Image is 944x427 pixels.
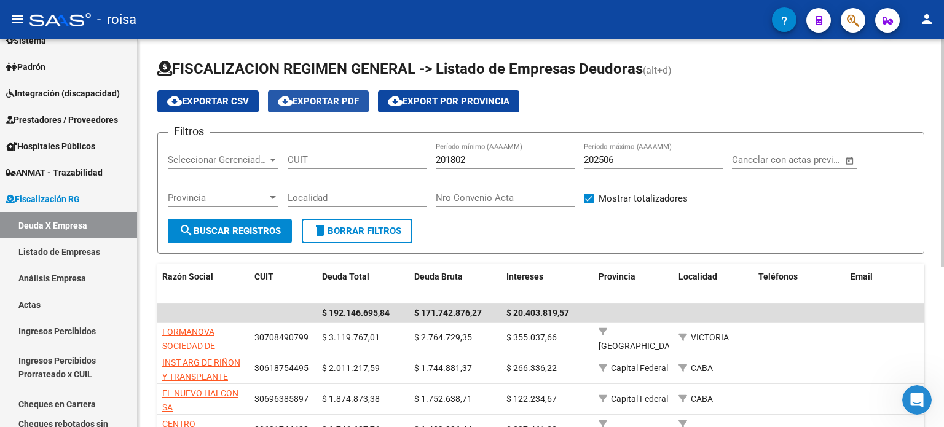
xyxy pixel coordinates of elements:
mat-icon: cloud_download [278,93,293,108]
button: Export por Provincia [378,90,519,112]
span: Deuda Total [322,272,369,281]
span: (alt+d) [643,65,672,76]
span: $ 122.234,67 [506,394,557,404]
mat-icon: person [919,12,934,26]
span: Exportar PDF [278,96,359,107]
span: $ 2.764.729,35 [414,332,472,342]
span: Capital Federal [611,363,668,373]
span: - roisa [97,6,136,33]
mat-icon: search [179,223,194,238]
button: Exportar CSV [157,90,259,112]
span: Exportar CSV [167,96,249,107]
span: CABA [691,363,713,373]
span: [GEOGRAPHIC_DATA] [599,341,682,351]
span: Padrón [6,60,45,74]
span: Capital Federal [611,394,668,404]
span: EL NUEVO HALCON SA [162,388,238,412]
mat-icon: delete [313,223,328,238]
span: $ 20.403.819,57 [506,308,569,318]
span: 30696385897 [254,394,309,404]
button: Borrar Filtros [302,219,412,243]
span: $ 1.752.638,71 [414,394,472,404]
span: Integración (discapacidad) [6,87,120,100]
span: Mostrar totalizadores [599,191,688,206]
span: Provincia [168,192,267,203]
mat-icon: cloud_download [388,93,403,108]
button: Buscar Registros [168,219,292,243]
span: 30618754495 [254,363,309,373]
span: Localidad [678,272,717,281]
button: Open calendar [843,154,857,168]
span: Borrar Filtros [313,225,401,237]
datatable-header-cell: Intereses [502,264,594,304]
datatable-header-cell: Razón Social [157,264,250,304]
span: $ 266.336,22 [506,363,557,373]
span: ANMAT - Trazabilidad [6,166,103,179]
datatable-header-cell: Localidad [674,264,753,304]
mat-icon: menu [10,12,25,26]
span: $ 1.744.881,37 [414,363,472,373]
span: $ 2.011.217,59 [322,363,380,373]
datatable-header-cell: Deuda Total [317,264,409,304]
span: Email [851,272,873,281]
span: Fiscalización RG [6,192,80,206]
span: $ 3.119.767,01 [322,332,380,342]
span: CABA [691,394,713,404]
datatable-header-cell: CUIT [250,264,317,304]
span: Intereses [506,272,543,281]
span: $ 355.037,66 [506,332,557,342]
span: $ 192.146.695,84 [322,308,390,318]
h3: Filtros [168,123,210,140]
span: Seleccionar Gerenciador [168,154,267,165]
span: Export por Provincia [388,96,509,107]
span: Teléfonos [758,272,798,281]
span: 30708490799 [254,332,309,342]
span: Razón Social [162,272,213,281]
datatable-header-cell: Deuda Bruta [409,264,502,304]
span: Deuda Bruta [414,272,463,281]
span: VICTORIA [691,332,729,342]
span: Hospitales Públicos [6,139,95,153]
span: Sistema [6,34,46,47]
span: FISCALIZACION REGIMEN GENERAL -> Listado de Empresas Deudoras [157,60,643,77]
datatable-header-cell: Provincia [594,264,674,304]
span: FORMANOVA SOCIEDAD DE RESPONSABILIDAD LIMITADA [162,327,238,378]
span: INST ARG DE RIÑON Y TRANSPLANTE S.A. [162,358,240,396]
span: Provincia [599,272,635,281]
iframe: Intercom live chat [902,385,932,415]
span: $ 171.742.876,27 [414,308,482,318]
span: Buscar Registros [179,225,281,237]
mat-icon: cloud_download [167,93,182,108]
span: CUIT [254,272,273,281]
datatable-header-cell: Teléfonos [753,264,846,304]
span: $ 1.874.873,38 [322,394,380,404]
button: Exportar PDF [268,90,369,112]
span: Prestadores / Proveedores [6,113,118,127]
